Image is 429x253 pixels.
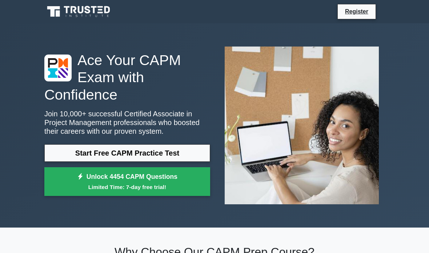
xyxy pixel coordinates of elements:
[341,7,373,16] a: Register
[44,109,210,136] p: Join 10,000+ successful Certified Associate in Project Management professionals who boosted their...
[44,144,210,162] a: Start Free CAPM Practice Test
[44,52,210,104] h1: Ace Your CAPM Exam with Confidence
[44,167,210,196] a: Unlock 4454 CAPM QuestionsLimited Time: 7-day free trial!
[53,183,201,191] small: Limited Time: 7-day free trial!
